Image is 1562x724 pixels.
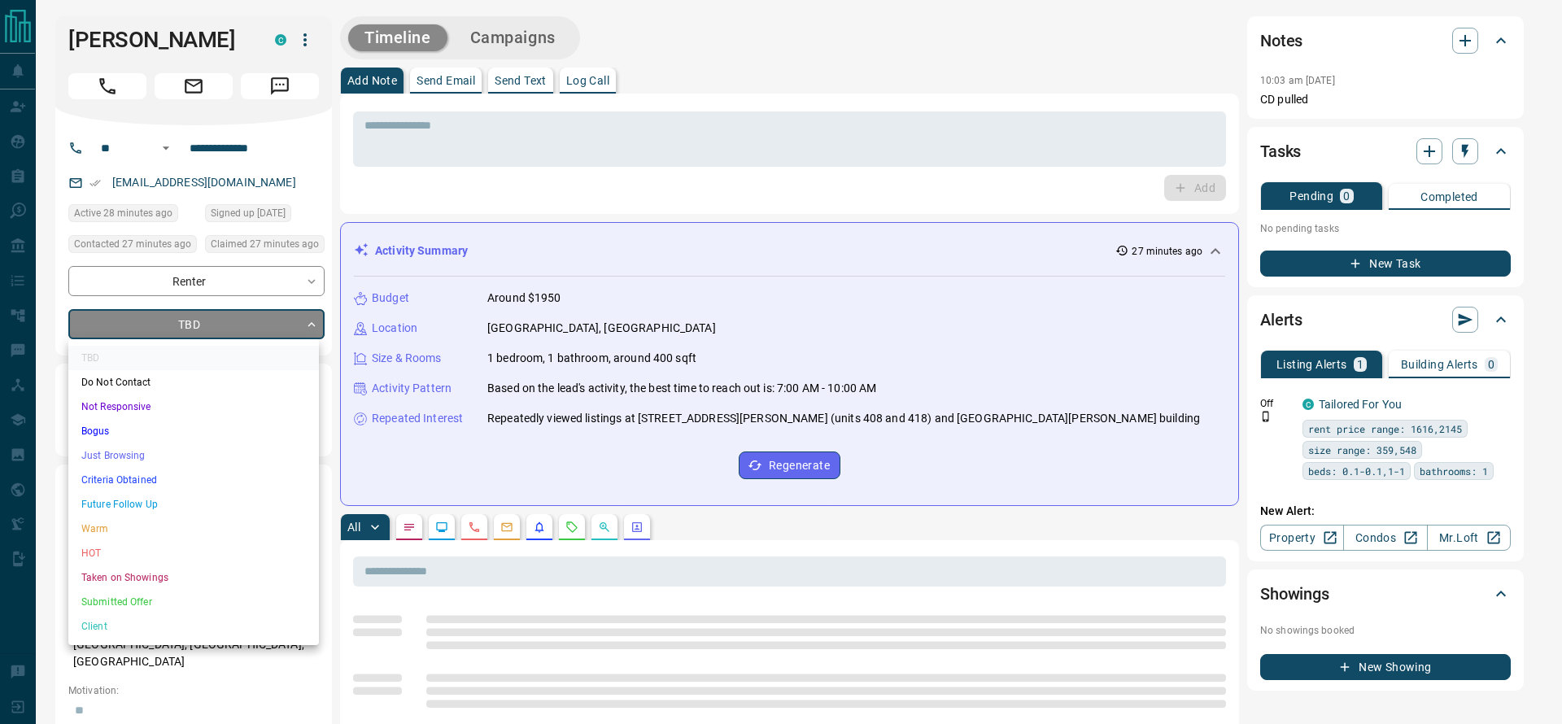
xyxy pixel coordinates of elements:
li: Warm [68,517,319,541]
li: Do Not Contact [68,370,319,395]
li: Bogus [68,419,319,443]
li: Submitted Offer [68,590,319,614]
li: Taken on Showings [68,565,319,590]
li: Criteria Obtained [68,468,319,492]
li: Not Responsive [68,395,319,419]
li: Client [68,614,319,639]
li: Just Browsing [68,443,319,468]
li: Future Follow Up [68,492,319,517]
li: HOT [68,541,319,565]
